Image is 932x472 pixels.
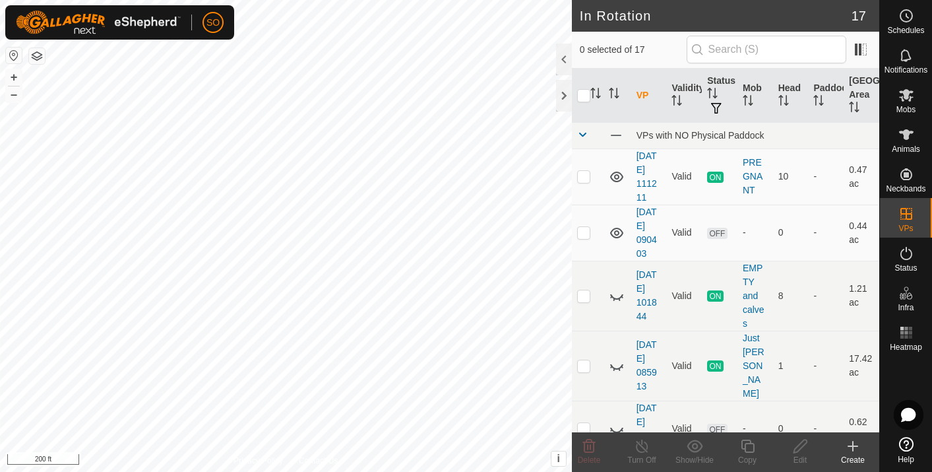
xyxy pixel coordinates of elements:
div: Turn Off [615,454,668,466]
div: PREGNANT [743,156,768,197]
p-sorticon: Activate to sort [707,90,718,100]
div: Create [826,454,879,466]
a: Contact Us [299,455,338,467]
th: Status [702,69,737,123]
img: Gallagher Logo [16,11,181,34]
span: ON [707,360,723,372]
div: Show/Hide [668,454,721,466]
span: OFF [707,228,727,239]
input: Search (S) [687,36,846,63]
p-sorticon: Activate to sort [743,97,753,108]
th: Mob [737,69,773,123]
button: Reset Map [6,48,22,63]
td: Valid [666,401,702,457]
button: – [6,86,22,102]
td: 17.42 ac [844,331,879,401]
span: ON [707,290,723,302]
td: Valid [666,205,702,261]
a: Privacy Policy [233,455,283,467]
td: - [808,261,844,331]
div: Edit [774,454,826,466]
th: [GEOGRAPHIC_DATA] Area [844,69,879,123]
div: - [743,226,768,240]
span: Animals [892,145,920,153]
td: 8 [773,261,809,331]
td: Valid [666,149,702,205]
span: Neckbands [886,185,925,193]
span: 0 selected of 17 [580,43,687,57]
td: - [808,331,844,401]
a: [DATE] 232222 [637,403,657,455]
span: Mobs [896,106,916,114]
span: SO [206,16,220,30]
div: VPs with NO Physical Paddock [637,130,874,141]
th: VP [631,69,667,123]
div: EMPTY and calves [743,261,768,331]
button: Map Layers [29,48,45,64]
span: Status [894,264,917,272]
a: [DATE] 101844 [637,269,657,321]
td: Valid [666,331,702,401]
span: VPs [898,224,913,232]
div: Copy [721,454,774,466]
p-sorticon: Activate to sort [778,97,789,108]
a: [DATE] 090403 [637,207,657,259]
td: - [808,205,844,261]
span: Heatmap [890,343,922,351]
td: - [808,401,844,457]
th: Paddock [808,69,844,123]
p-sorticon: Activate to sort [590,90,601,100]
td: - [808,149,844,205]
td: 0.44 ac [844,205,879,261]
span: Help [898,455,914,463]
td: 1.21 ac [844,261,879,331]
a: [DATE] 111211 [637,151,657,203]
p-sorticon: Activate to sort [849,104,859,114]
td: 0 [773,401,809,457]
span: Notifications [885,66,927,74]
h2: In Rotation [580,8,852,24]
div: - [743,422,768,436]
span: 17 [852,6,866,26]
span: Schedules [887,26,924,34]
th: Head [773,69,809,123]
p-sorticon: Activate to sort [609,90,619,100]
td: 0 [773,205,809,261]
div: Just [PERSON_NAME] [743,331,768,401]
span: Delete [578,455,601,465]
td: Valid [666,261,702,331]
td: 0.47 ac [844,149,879,205]
span: ON [707,172,723,183]
span: OFF [707,424,727,435]
button: i [551,452,566,466]
span: i [557,453,559,464]
p-sorticon: Activate to sort [671,97,682,108]
a: [DATE] 085913 [637,339,657,391]
th: Validity [666,69,702,123]
span: Infra [898,304,914,312]
p-sorticon: Activate to sort [813,97,824,108]
td: 10 [773,149,809,205]
td: 1 [773,331,809,401]
a: Help [880,432,932,469]
button: + [6,69,22,85]
td: 0.62 ac [844,401,879,457]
